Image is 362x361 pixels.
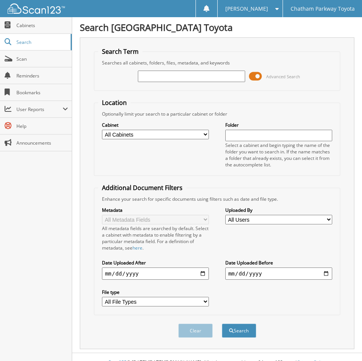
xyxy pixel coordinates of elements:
[102,207,209,213] label: Metadata
[16,56,68,62] span: Scan
[222,324,256,338] button: Search
[102,268,209,280] input: start
[98,196,336,202] div: Enhance your search for specific documents using filters such as date and file type.
[16,39,67,45] span: Search
[133,245,142,251] a: here
[102,289,209,295] label: File type
[324,324,362,361] iframe: Chat Widget
[80,21,354,34] h1: Search [GEOGRAPHIC_DATA] Toyota
[291,6,355,11] span: Chatham Parkway Toyota
[16,73,68,79] span: Reminders
[102,225,209,251] div: All metadata fields are searched by default. Select a cabinet with metadata to enable filtering b...
[16,106,63,113] span: User Reports
[178,324,213,338] button: Clear
[16,22,68,29] span: Cabinets
[225,122,332,128] label: Folder
[225,268,332,280] input: end
[98,98,131,107] legend: Location
[8,3,65,14] img: scan123-logo-white.svg
[225,142,332,168] div: Select a cabinet and begin typing the name of the folder you want to search in. If the name match...
[98,47,142,56] legend: Search Term
[102,122,209,128] label: Cabinet
[102,259,209,266] label: Date Uploaded After
[225,259,332,266] label: Date Uploaded Before
[16,89,68,96] span: Bookmarks
[98,111,336,117] div: Optionally limit your search to a particular cabinet or folder
[16,123,68,129] span: Help
[266,74,300,79] span: Advanced Search
[98,184,186,192] legend: Additional Document Filters
[16,140,68,146] span: Announcements
[225,6,268,11] span: [PERSON_NAME]
[98,60,336,66] div: Searches all cabinets, folders, files, metadata, and keywords
[225,207,332,213] label: Uploaded By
